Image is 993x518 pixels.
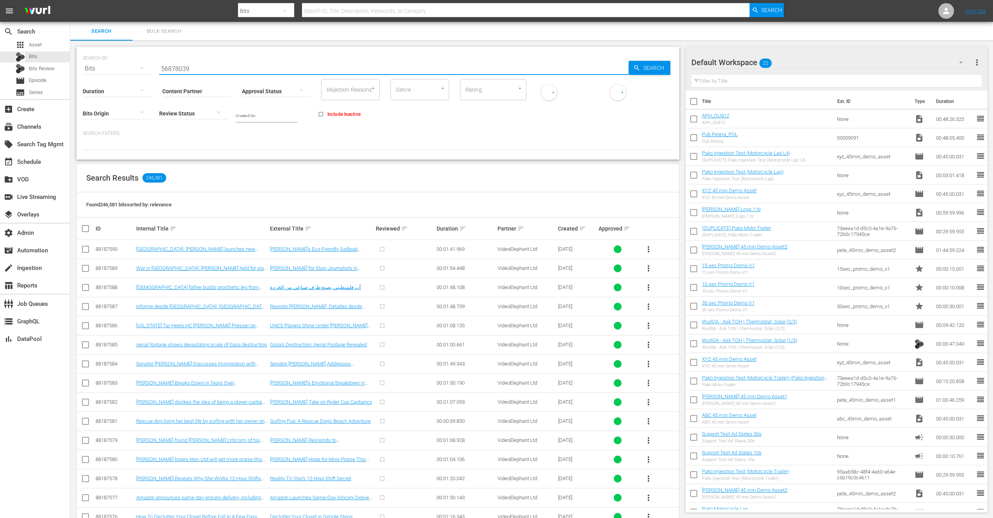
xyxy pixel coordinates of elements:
span: more_vert [644,455,653,464]
td: xyz_45min_demo_asset [834,147,911,166]
span: Episode [915,320,924,330]
span: reorder [976,395,985,404]
a: [PERSON_NAME] for Slain Journalists in [GEOGRAPHIC_DATA] [270,265,361,277]
div: Pako Ingestion Test (Motorcycle Lap) [702,176,783,181]
button: more_vert [639,431,658,450]
td: 95aab58c-48f4-4a60-a64e-c6b19c0c4611 [834,465,911,484]
span: Overlays [4,210,13,219]
td: 00:00:30.001 [933,297,976,316]
span: reorder [976,451,985,460]
span: Asset [29,41,42,49]
a: Senator [PERSON_NAME] Addresses Immigration Issues [270,361,354,373]
div: Bits [16,52,25,62]
span: reorder [976,170,985,179]
span: Episode [16,76,25,85]
div: 88187582 [96,399,134,405]
a: أب فلسطيني يصنع طرف صناعي من الخردة [270,284,361,290]
td: 10sec_promo_demo_v1 [834,278,911,297]
div: WurlQA - Ask TOH | Thermostat, Solar (2/3) [702,326,797,331]
span: sort [459,225,466,232]
span: reorder [976,470,985,479]
span: more_vert [644,417,653,426]
a: APH_OU812 [702,113,729,119]
div: 88187588 [96,284,134,290]
span: Automation [4,246,13,255]
span: reorder [976,376,985,385]
div: 00:01:20.042 [437,475,495,481]
a: Rescue dog living her best life by surfing with her owner on [GEOGRAPHIC_DATA] beaches [136,418,268,430]
span: reorder [976,432,985,442]
div: [DATE] [558,361,596,367]
td: 01:44:59.224 [933,241,976,259]
span: Search [75,27,128,36]
span: Bulk Search [137,27,190,36]
span: Episode [915,227,924,236]
td: 00:03:01.418 [933,166,976,184]
span: Episode [915,189,924,199]
div: 30 sec Promo Demo V1 [702,307,755,312]
button: more_vert [972,53,982,72]
div: [PERSON_NAME] 45 min Demo Asset1 [702,401,787,406]
a: WurlQA - Ask TOH | Thermostat, Solar (2/3) [702,319,797,325]
div: 00:01:08.135 [437,323,495,328]
div: 00:01:48.108 [437,284,495,290]
td: None [834,447,911,465]
a: 15 sec Promo Demo V1 [702,263,755,268]
td: pete_45min_demo_asset1 [834,390,911,409]
th: Type [910,90,931,112]
span: VideoElephant Ltd [497,437,537,443]
div: [DATE] [558,303,596,309]
a: UNC's Players Shine Under [PERSON_NAME] Guidance [270,323,371,334]
button: more_vert [639,316,658,335]
span: Series [16,88,25,97]
div: 88187584 [96,361,134,367]
div: Default Workspace [691,51,970,73]
button: Search [629,61,670,75]
td: 00:09:42.120 [933,316,976,334]
button: more_vert [639,240,658,259]
div: 88187581 [96,418,134,424]
span: reorder [976,189,985,198]
div: Pub Petera [702,139,738,144]
span: GraphQL [4,317,13,326]
div: 88187583 [96,380,134,386]
th: Duration [931,90,978,112]
div: Reviewed [376,224,434,233]
div: Created [558,224,596,233]
div: [DATE] [558,284,596,290]
span: Asset [16,40,25,50]
a: Reality TV Star's 12-Hour Shift Secret [270,475,351,481]
button: more_vert [639,374,658,392]
button: Search [750,3,784,17]
a: [GEOGRAPHIC_DATA]: [PERSON_NAME] launches new sailboat service to [GEOGRAPHIC_DATA] [136,246,258,258]
td: None [834,316,911,334]
span: sort [517,225,524,232]
div: 88187586 [96,323,134,328]
img: TV Bits [915,339,924,349]
a: [PERSON_NAME] dislikes the idea of being a player captain at the Ryder Cup [136,399,265,411]
span: sort [401,225,408,232]
div: Bits [83,58,151,80]
span: sort [305,225,312,232]
a: [PERSON_NAME] Take on Ryder Cup Captaincy [270,399,372,405]
a: Support Test Ad Slates 10s [702,450,762,456]
div: WurlQA - Ask TOH | Thermostat, Solar (1/3) [702,345,797,350]
span: reorder [976,357,985,367]
div: (DUPLICATE) Pako Ingestion Test (Motorcycle Lap L4) [702,158,806,163]
span: Promo [915,302,924,311]
span: reorder [976,226,985,236]
td: 00:29:59.955 [933,465,976,484]
span: reorder [976,320,985,329]
span: Episode [915,470,924,479]
div: 00:01:48.709 [437,303,495,309]
button: Open [439,85,446,92]
span: VideoElephant Ltd [497,380,537,386]
div: 00:01:54.448 [437,265,495,271]
a: [PERSON_NAME] 45 min Demo Asset2 [702,487,787,493]
div: 88187579 [96,437,134,443]
div: 00:01:08.928 [437,437,495,443]
span: Search [640,61,670,75]
button: Open [369,85,377,92]
button: Open [516,85,524,92]
td: 15sec_promo_demo_v1 [834,259,911,278]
